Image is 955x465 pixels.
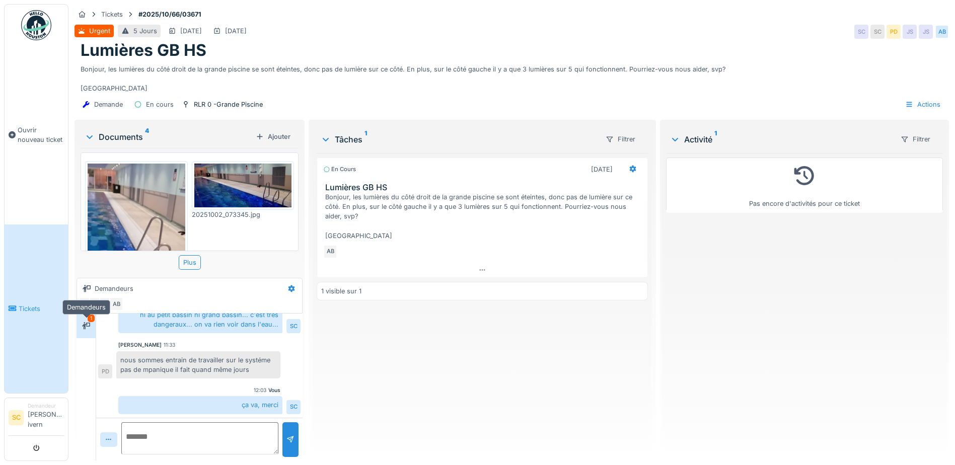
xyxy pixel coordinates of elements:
div: nous sommes entrain de travailler sur le systéme pas de mpanique il fait quand même jours [116,351,280,378]
div: Vous [268,386,280,394]
div: JS [99,297,113,311]
div: Demandeurs [95,284,133,293]
div: Plus [179,255,201,270]
div: Bonjour, les lumières du côté droit de la grande piscine se sont éteintes, donc pas de lumière su... [81,60,943,94]
div: Filtrer [601,132,640,146]
div: AB [935,25,949,39]
li: SC [9,410,24,425]
div: [DATE] [180,26,202,36]
div: En cours [323,165,356,174]
strong: #2025/10/66/03671 [134,10,205,19]
div: [DATE] [225,26,247,36]
img: 6lfroeoj2cp3zatcfj89cl0g8hvx [194,164,292,207]
div: Demande [94,100,123,109]
div: 1 [88,315,95,322]
div: 1 visible sur 1 [321,286,361,296]
div: PD [98,364,112,378]
div: Urgent [89,26,110,36]
sup: 4 [145,131,149,143]
sup: 1 [714,133,717,145]
div: SC [286,400,301,414]
div: SC [870,25,885,39]
a: Ouvrir nouveau ticket [5,46,68,224]
div: Demandeurs [62,300,110,315]
div: AB [323,245,337,259]
div: 5 Jours [133,26,157,36]
div: Ajouter [252,130,295,143]
h3: Lumières GB HS [325,183,643,192]
div: SC [854,25,868,39]
div: AB [109,297,123,311]
span: Ouvrir nouveau ticket [18,125,64,144]
div: [DATE] [591,165,613,174]
a: SC Demandeur[PERSON_NAME] ivern [9,402,64,436]
div: Activité [670,133,892,145]
div: 12:03 [254,386,266,394]
img: Badge_color-CXgf-gQk.svg [21,10,51,40]
div: 20251002_073345.jpg [192,210,295,219]
div: Tickets [101,10,123,19]
div: rebonjour, nous n'avons pas du tout de lumières ni au petit bassin ni grand bassin... c'est très ... [118,296,282,334]
div: Actions [901,97,945,112]
sup: 1 [364,133,367,145]
div: JS [903,25,917,39]
div: JS [919,25,933,39]
div: En cours [146,100,174,109]
div: [PERSON_NAME] [118,341,162,349]
div: 11:33 [164,341,175,349]
div: ça va, merci [118,396,282,414]
div: Filtrer [896,132,935,146]
div: Documents [85,131,252,143]
div: Pas encore d'activités pour ce ticket [673,162,936,209]
span: Tickets [19,304,64,314]
div: Bonjour, les lumières du côté droit de la grande piscine se sont éteintes, donc pas de lumière su... [325,192,643,241]
li: [PERSON_NAME] ivern [28,402,64,433]
div: Tâches [321,133,597,145]
div: PD [887,25,901,39]
div: Demandeur [28,402,64,410]
div: RLR 0 -Grande Piscine [194,100,263,109]
div: PD [89,297,103,311]
div: SC [286,319,301,333]
h1: Lumières GB HS [81,41,206,60]
img: cw20m3jg3rohvyvmave2a4eu6zs9 [88,164,185,380]
a: Tickets [5,224,68,393]
div: SC [79,297,93,311]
